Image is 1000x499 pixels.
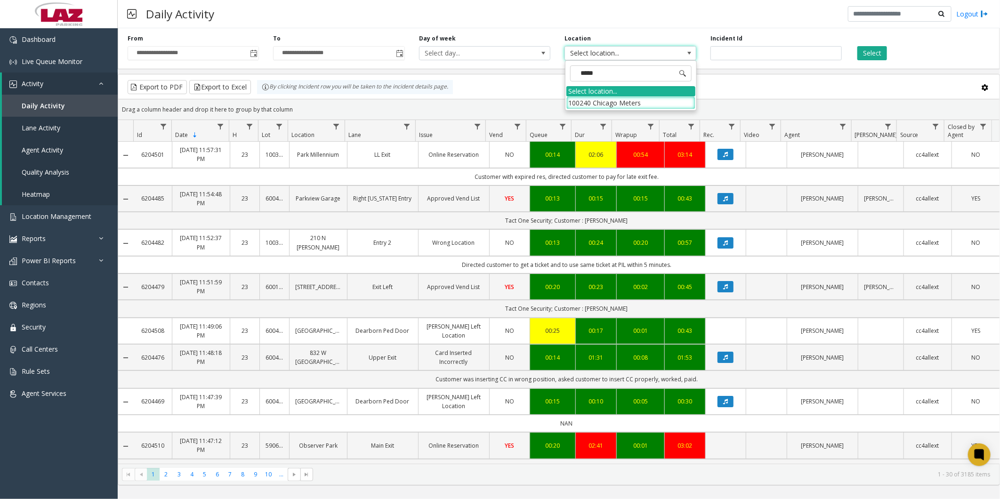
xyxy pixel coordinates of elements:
[178,278,224,296] a: [DATE] 11:51:59 PM
[224,468,236,481] span: Page 7
[295,441,341,450] a: Observer Park
[175,131,188,139] span: Date
[670,397,700,406] a: 00:30
[262,83,269,91] img: infoIcon.svg
[565,47,669,60] span: Select location...
[622,238,659,247] div: 00:20
[958,397,994,406] a: NO
[178,348,224,366] a: [DATE] 11:48:18 PM
[118,283,134,291] a: Collapse Details
[185,468,198,481] span: Page 4
[330,120,343,133] a: Location Filter Menu
[981,9,988,19] img: logout
[128,34,143,43] label: From
[118,120,1000,464] div: Data table
[118,101,1000,118] div: Drag a column header and drop it here to group by that column
[9,213,17,221] img: 'icon'
[9,280,17,287] img: 'icon'
[536,194,570,203] div: 00:13
[134,168,1000,185] td: Customer with expired res, directed customer to pay for late exit fee.
[139,194,167,203] a: 6204485
[173,468,185,481] span: Page 3
[622,326,659,335] div: 00:01
[703,131,714,139] span: Rec.
[2,72,118,95] a: Activity
[134,212,1000,229] td: Tact One Security; Customer : [PERSON_NAME]
[581,150,611,159] a: 02:06
[793,282,852,291] a: [PERSON_NAME]
[22,35,56,44] span: Dashboard
[556,120,569,133] a: Queue Filter Menu
[645,120,657,133] a: Wrapup Filter Menu
[670,238,700,247] div: 00:57
[295,194,341,203] a: Parkview Garage
[22,57,82,66] span: Live Queue Monitor
[864,194,898,203] a: [PERSON_NAME]
[243,120,256,133] a: H Filter Menu
[956,9,988,19] a: Logout
[670,194,700,203] div: 00:43
[536,397,570,406] div: 00:15
[198,468,211,481] span: Page 5
[295,397,341,406] a: [GEOGRAPHIC_DATA]
[236,326,254,335] a: 23
[505,327,514,335] span: NO
[670,441,700,450] div: 03:02
[141,2,219,25] h3: Daily Activity
[303,471,311,478] span: Go to the last page
[793,194,852,203] a: [PERSON_NAME]
[118,354,134,362] a: Collapse Details
[9,346,17,354] img: 'icon'
[178,393,224,410] a: [DATE] 11:47:39 PM
[910,397,946,406] a: cc4allext
[793,441,852,450] a: [PERSON_NAME]
[663,131,677,139] span: Total
[178,436,224,454] a: [DATE] 11:47:12 PM
[2,95,118,117] a: Daily Activity
[2,139,118,161] a: Agent Activity
[581,397,611,406] a: 00:10
[511,120,524,133] a: Vend Filter Menu
[233,131,237,139] span: H
[977,120,990,133] a: Closed by Agent Filter Menu
[211,468,224,481] span: Page 6
[670,282,700,291] a: 00:45
[958,282,994,291] a: NO
[793,326,852,335] a: [PERSON_NAME]
[495,150,524,159] a: NO
[958,326,994,335] a: YES
[622,194,659,203] a: 00:15
[766,120,779,133] a: Video Filter Menu
[139,353,167,362] a: 6204476
[910,194,946,203] a: cc4allext
[575,131,585,139] span: Dur
[291,131,315,139] span: Location
[295,150,341,159] a: Park Millennium
[236,468,249,481] span: Page 8
[670,150,700,159] div: 03:14
[22,256,76,265] span: Power BI Reports
[971,151,980,159] span: NO
[495,397,524,406] a: NO
[273,34,281,43] label: To
[401,120,413,133] a: Lane Filter Menu
[864,282,898,291] a: [PERSON_NAME]
[22,367,50,376] span: Rule Sets
[910,238,946,247] a: cc4allext
[424,150,484,159] a: Online Reservation
[495,353,524,362] a: NO
[505,354,514,362] span: NO
[536,326,570,335] a: 00:25
[424,393,484,410] a: [PERSON_NAME] Left Location
[9,80,17,88] img: 'icon'
[622,150,659,159] a: 00:54
[622,441,659,450] a: 00:01
[9,368,17,376] img: 'icon'
[9,390,17,398] img: 'icon'
[622,282,659,291] a: 00:02
[536,150,570,159] a: 00:14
